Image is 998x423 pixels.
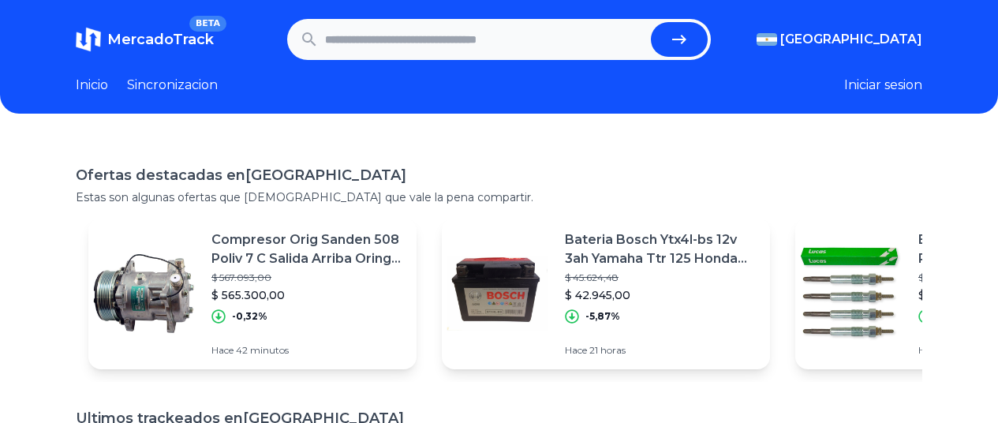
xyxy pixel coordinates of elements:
[780,30,922,49] span: [GEOGRAPHIC_DATA]
[88,238,199,349] img: Featured image
[127,76,218,95] a: Sincronizacion
[565,344,757,357] p: Hace 21 horas
[76,76,108,95] a: Inicio
[76,27,101,52] img: MercadoTrack
[88,218,417,369] a: Featured imageCompresor Orig Sanden 508 Poliv 7 C Salida Arriba Oring 12v$ 567.093,00$ 565.300,00...
[844,76,922,95] button: Iniciar sesion
[76,27,214,52] a: MercadoTrackBETA
[795,238,906,349] img: Featured image
[76,164,922,186] h1: Ofertas destacadas en [GEOGRAPHIC_DATA]
[232,310,267,323] p: -0,32%
[76,189,922,205] p: Estas son algunas ofertas que [DEMOGRAPHIC_DATA] que vale la pena compartir.
[565,287,757,303] p: $ 42.945,00
[565,230,757,268] p: Bateria Bosch Ytx4l-bs 12v 3ah Yamaha Ttr 125 Honda Tact 50
[565,271,757,284] p: $ 45.624,48
[211,287,404,303] p: $ 565.300,00
[442,218,770,369] a: Featured imageBateria Bosch Ytx4l-bs 12v 3ah Yamaha Ttr 125 Honda Tact 50$ 45.624,48$ 42.945,00-5...
[211,230,404,268] p: Compresor Orig Sanden 508 Poliv 7 C Salida Arriba Oring 12v
[757,30,922,49] button: [GEOGRAPHIC_DATA]
[757,33,777,46] img: Argentina
[211,344,404,357] p: Hace 42 minutos
[107,31,214,48] span: MercadoTrack
[442,238,552,349] img: Featured image
[211,271,404,284] p: $ 567.093,00
[585,310,620,323] p: -5,87%
[189,16,226,32] span: BETA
